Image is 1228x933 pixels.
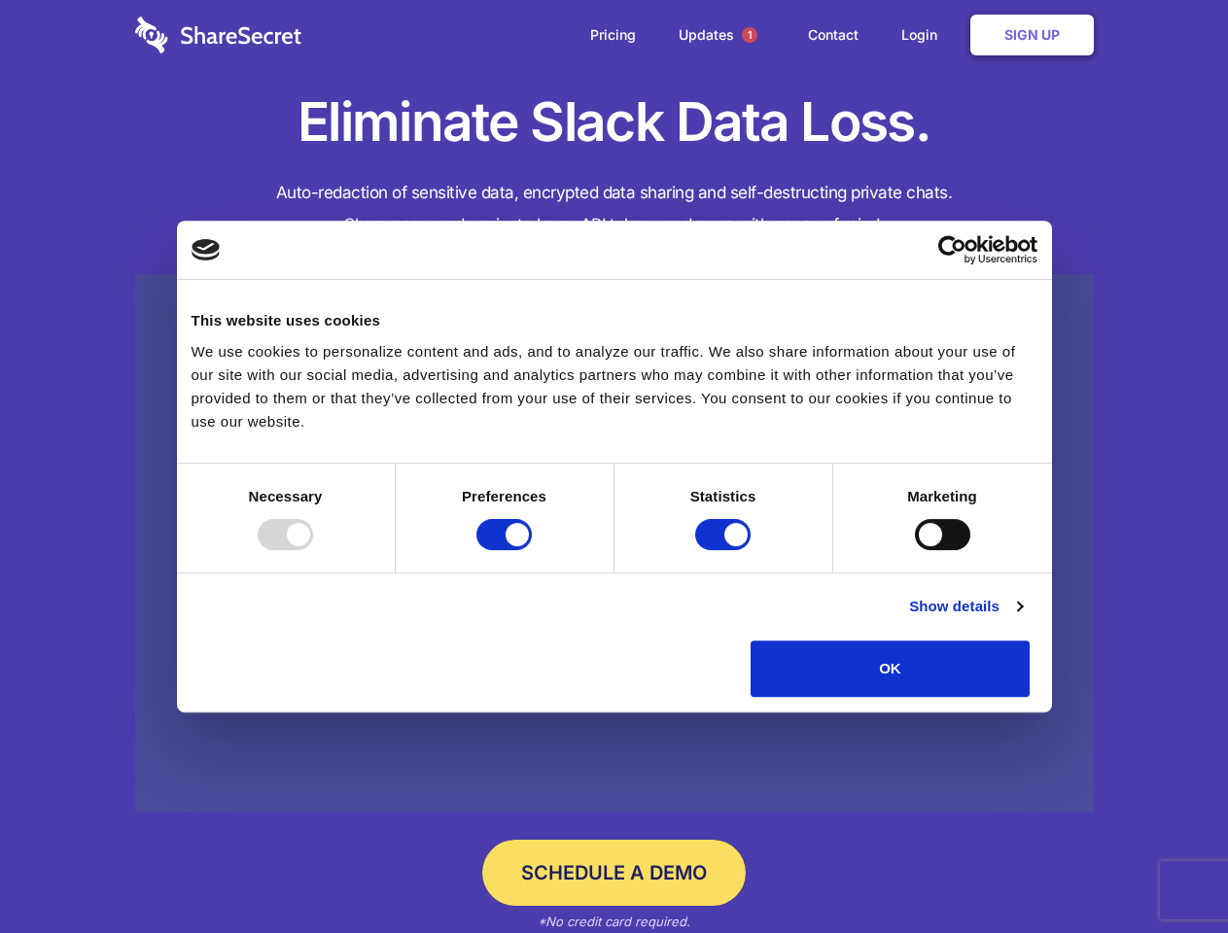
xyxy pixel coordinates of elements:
a: Pricing [571,5,655,65]
a: Login [882,5,966,65]
h4: Auto-redaction of sensitive data, encrypted data sharing and self-destructing private chats. Shar... [135,177,1094,241]
a: Wistia video thumbnail [135,274,1094,813]
a: Schedule a Demo [482,840,746,906]
strong: Preferences [462,488,546,504]
strong: Statistics [690,488,756,504]
strong: Marketing [907,488,977,504]
a: Sign Up [970,15,1094,55]
button: OK [751,640,1030,697]
a: Show details [909,595,1022,618]
div: This website uses cookies [192,309,1037,332]
div: We use cookies to personalize content and ads, and to analyze our traffic. We also share informat... [192,340,1037,433]
strong: Necessary [249,488,323,504]
em: *No credit card required. [538,914,690,929]
a: Contact [789,5,878,65]
h1: Eliminate Slack Data Loss. [135,87,1094,157]
span: 1 [742,27,757,43]
a: Usercentrics Cookiebot - opens in a new window [867,235,1037,264]
img: logo-wordmark-white-trans-d4663122ce5f474addd5e946df7df03e33cb6a1c49d2221995e7729f52c070b2.svg [135,17,301,53]
img: logo [192,239,221,260]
